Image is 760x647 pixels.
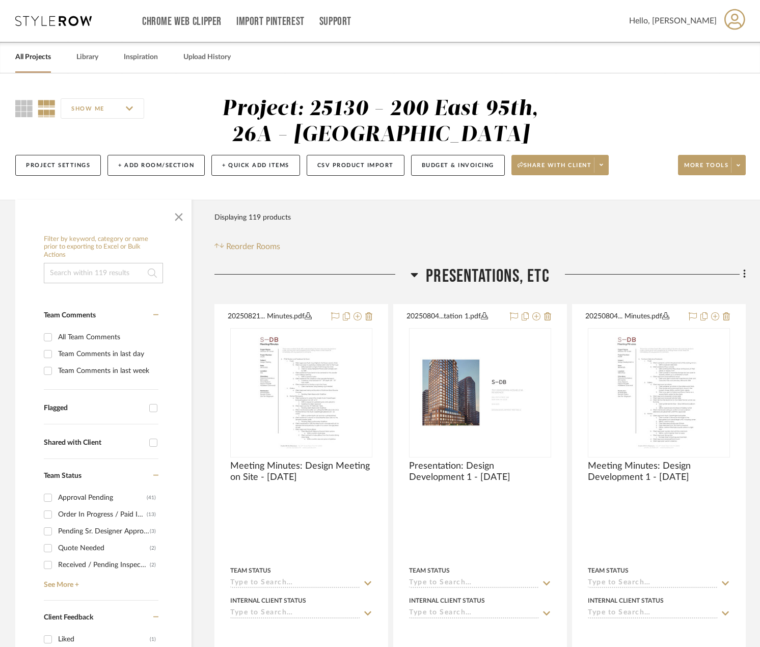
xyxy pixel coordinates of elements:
a: Support [319,17,351,26]
button: + Add Room/Section [107,155,205,176]
input: Type to Search… [588,609,718,618]
span: PRESENTATIONS, ETC [426,265,550,287]
button: Reorder Rooms [214,240,280,253]
div: Team Status [588,566,629,575]
div: (2) [150,557,156,573]
div: Received / Pending Inspection [58,557,150,573]
span: Team Comments [44,312,96,319]
button: Close [169,205,189,225]
input: Type to Search… [230,579,360,588]
div: Team Comments in last day [58,346,156,362]
a: See More + [41,573,158,589]
h6: Filter by keyword, category or name prior to exporting to Excel or Bulk Actions [44,235,163,259]
div: Displaying 119 products [214,207,291,228]
input: Type to Search… [230,609,360,618]
div: Project: 25130 - 200 East 95th, 26A - [GEOGRAPHIC_DATA] [222,98,538,146]
a: Chrome Web Clipper [142,17,222,26]
button: 20250804...tation 1.pdf [406,311,504,323]
div: Flagged [44,404,144,413]
div: Internal Client Status [230,596,306,605]
input: Search within 119 results [44,263,163,283]
span: Meeting Minutes: Design Meeting on Site - [DATE] [230,461,372,483]
button: 20250804... Minutes.pdf [585,311,683,323]
a: Upload History [183,50,231,64]
span: Team Status [44,472,82,479]
button: CSV Product Import [307,155,404,176]
div: Team Status [230,566,271,575]
div: Team Status [409,566,450,575]
a: All Projects [15,50,51,64]
img: Presentation: Design Development 1 - 08.04.2025 [410,347,550,438]
span: Reorder Rooms [226,240,280,253]
input: Type to Search… [588,579,718,588]
div: Pending Sr. Designer Approval [58,523,150,540]
span: More tools [684,161,728,177]
input: Type to Search… [409,609,539,618]
div: Internal Client Status [588,596,664,605]
span: Share with client [518,161,592,177]
div: Shared with Client [44,439,144,447]
img: Meeting Minutes: Design Meeting on Site - 08.21.2025 [252,329,350,456]
span: Client Feedback [44,614,93,621]
div: Team Comments in last week [58,363,156,379]
div: Quote Needed [58,540,150,556]
div: (13) [147,506,156,523]
div: All Team Comments [58,329,156,345]
button: 20250821... Minutes.pdf [228,311,325,323]
div: Internal Client Status [409,596,485,605]
button: + Quick Add Items [211,155,300,176]
a: Library [76,50,98,64]
input: Type to Search… [409,579,539,588]
button: Budget & Invoicing [411,155,505,176]
img: Meeting Minutes: Design Development 1 - 08.04.2025 [610,329,708,456]
span: Presentation: Design Development 1 - [DATE] [409,461,551,483]
span: Hello, [PERSON_NAME] [629,15,717,27]
button: More tools [678,155,746,175]
button: Share with client [511,155,609,175]
div: Order In Progress / Paid In Full w/ Freight, No Balance due [58,506,147,523]
a: Inspiration [124,50,158,64]
div: (3) [150,523,156,540]
div: (2) [150,540,156,556]
div: Approval Pending [58,490,147,506]
span: Meeting Minutes: Design Development 1 - [DATE] [588,461,730,483]
div: 0 [410,329,551,457]
a: Import Pinterest [236,17,305,26]
button: Project Settings [15,155,101,176]
div: (41) [147,490,156,506]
